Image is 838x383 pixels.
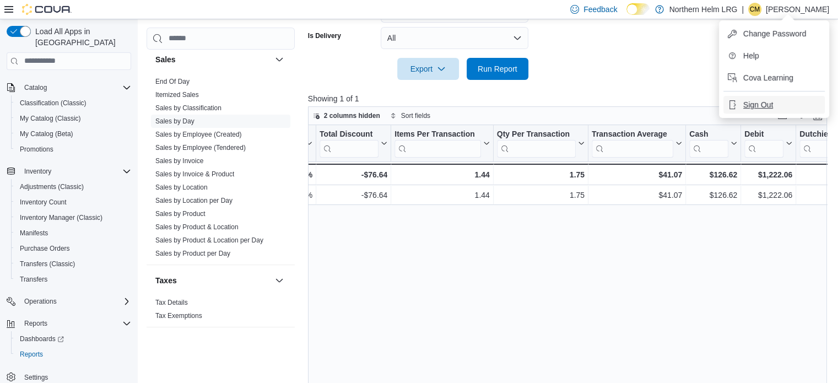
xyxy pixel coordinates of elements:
[20,81,51,94] button: Catalog
[15,257,131,271] span: Transfers (Classic)
[20,244,70,253] span: Purchase Orders
[20,81,131,94] span: Catalog
[592,168,682,181] div: $41.07
[155,130,242,139] span: Sales by Employee (Created)
[744,168,792,181] div: $1,222.06
[155,157,203,165] span: Sales by Invoice
[155,236,263,245] span: Sales by Product & Location per Day
[15,112,131,125] span: My Catalog (Classic)
[467,58,528,80] button: Run Report
[20,350,43,359] span: Reports
[155,236,263,244] a: Sales by Product & Location per Day
[309,109,385,122] button: 2 columns hidden
[15,348,131,361] span: Reports
[155,117,194,126] span: Sales by Day
[155,184,208,191] a: Sales by Location
[2,316,136,331] button: Reports
[155,196,233,205] span: Sales by Location per Day
[155,77,190,86] span: End Of Day
[386,109,435,122] button: Sort fields
[15,143,131,156] span: Promotions
[11,210,136,225] button: Inventory Manager (Classic)
[24,83,47,92] span: Catalog
[20,198,67,207] span: Inventory Count
[320,129,379,139] div: Total Discount
[324,111,380,120] span: 2 columns hidden
[22,4,72,15] img: Cova
[155,210,206,218] a: Sales by Product
[496,129,575,139] div: Qty Per Transaction
[20,229,48,238] span: Manifests
[11,95,136,111] button: Classification (Classic)
[20,275,47,284] span: Transfers
[15,332,131,346] span: Dashboards
[155,54,176,65] h3: Sales
[155,54,271,65] button: Sales
[592,129,682,157] button: Transaction Average
[744,129,783,157] div: Debit
[24,319,47,328] span: Reports
[397,58,459,80] button: Export
[155,90,199,99] span: Itemized Sales
[155,275,177,286] h3: Taxes
[20,213,102,222] span: Inventory Manager (Classic)
[723,96,825,114] button: Sign Out
[11,241,136,256] button: Purchase Orders
[20,317,131,330] span: Reports
[748,3,761,16] div: Courtney Metson
[743,28,806,39] span: Change Password
[496,129,584,157] button: Qty Per Transaction
[394,168,490,181] div: 1.44
[723,25,825,42] button: Change Password
[15,242,131,255] span: Purchase Orders
[20,165,56,178] button: Inventory
[2,80,136,95] button: Catalog
[20,182,84,191] span: Adjustments (Classic)
[147,75,295,265] div: Sales
[11,225,136,241] button: Manifests
[320,129,387,157] button: Total Discount
[401,111,430,120] span: Sort fields
[20,165,131,178] span: Inventory
[592,129,673,157] div: Transaction Average
[592,129,673,139] div: Transaction Average
[15,273,52,286] a: Transfers
[496,168,584,181] div: 1.75
[15,112,85,125] a: My Catalog (Classic)
[15,180,88,193] a: Adjustments (Classic)
[147,296,295,327] div: Taxes
[15,257,79,271] a: Transfers (Classic)
[2,294,136,309] button: Operations
[11,111,136,126] button: My Catalog (Classic)
[11,126,136,142] button: My Catalog (Beta)
[155,143,246,152] span: Sales by Employee (Tendered)
[11,256,136,272] button: Transfers (Classic)
[155,250,230,257] a: Sales by Product per Day
[20,335,64,343] span: Dashboards
[689,129,728,157] div: Cash
[15,96,91,110] a: Classification (Classic)
[20,130,73,138] span: My Catalog (Beta)
[394,129,481,157] div: Items Per Transaction
[750,3,760,16] span: CM
[689,129,737,157] button: Cash
[155,312,202,320] a: Tax Exemptions
[478,63,517,74] span: Run Report
[15,127,131,141] span: My Catalog (Beta)
[155,91,199,99] a: Itemized Sales
[320,168,387,181] div: -$76.64
[626,3,650,15] input: Dark Mode
[15,332,68,346] a: Dashboards
[2,164,136,179] button: Inventory
[155,249,230,258] span: Sales by Product per Day
[744,129,792,157] button: Debit
[273,53,286,66] button: Sales
[155,104,221,112] span: Sales by Classification
[24,373,48,382] span: Settings
[155,131,242,138] a: Sales by Employee (Created)
[689,129,728,139] div: Cash
[155,311,202,320] span: Tax Exemptions
[155,117,194,125] a: Sales by Day
[743,72,793,83] span: Cova Learning
[155,299,188,306] a: Tax Details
